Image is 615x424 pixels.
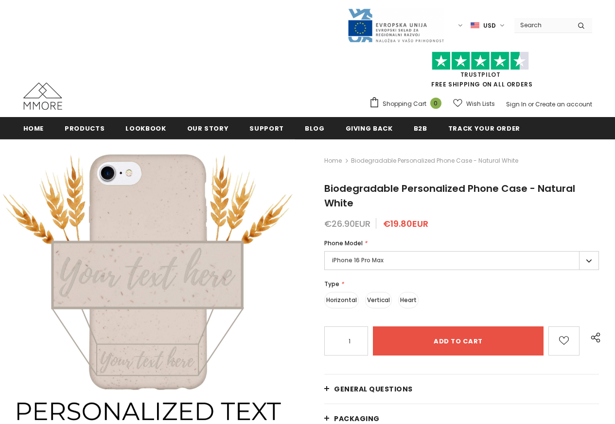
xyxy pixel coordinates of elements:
a: Home [324,155,342,167]
a: support [249,117,284,139]
a: Track your order [448,117,520,139]
span: Track your order [448,124,520,133]
span: B2B [414,124,427,133]
span: Biodegradable Personalized Phone Case - Natural White [351,155,518,167]
a: Our Story [187,117,229,139]
label: Heart [398,292,419,308]
span: Home [23,124,44,133]
img: Javni Razpis [347,8,444,43]
a: Trustpilot [460,70,501,79]
span: FREE SHIPPING ON ALL ORDERS [369,56,592,88]
a: Blog [305,117,325,139]
a: Home [23,117,44,139]
span: Type [324,280,339,288]
span: Products [65,124,105,133]
a: Shopping Cart 0 [369,97,446,111]
span: Blog [305,124,325,133]
label: Horizontal [324,292,359,308]
label: iPhone 16 Pro Max [324,251,599,270]
input: Add to cart [373,326,544,356]
span: Shopping Cart [383,99,426,109]
a: Create an account [535,100,592,108]
span: Wish Lists [466,99,495,109]
img: MMORE Cases [23,83,62,110]
span: €26.90EUR [324,218,370,230]
span: or [528,100,534,108]
span: USD [483,21,496,31]
a: Products [65,117,105,139]
a: Wish Lists [453,95,495,112]
span: PACKAGING [334,414,380,424]
span: Lookbook [125,124,166,133]
span: €19.80EUR [383,218,428,230]
span: 0 [430,98,441,109]
input: Search Site [514,18,570,32]
a: Lookbook [125,117,166,139]
span: Phone Model [324,239,363,247]
span: General Questions [334,384,413,394]
span: support [249,124,284,133]
label: Vertical [365,292,392,308]
a: Giving back [346,117,393,139]
a: Sign In [506,100,527,108]
span: Giving back [346,124,393,133]
a: Javni Razpis [347,21,444,29]
span: Biodegradable Personalized Phone Case - Natural White [324,182,575,210]
img: Trust Pilot Stars [432,51,529,70]
a: B2B [414,117,427,139]
span: Our Story [187,124,229,133]
img: USD [471,21,479,30]
a: General Questions [324,374,599,404]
